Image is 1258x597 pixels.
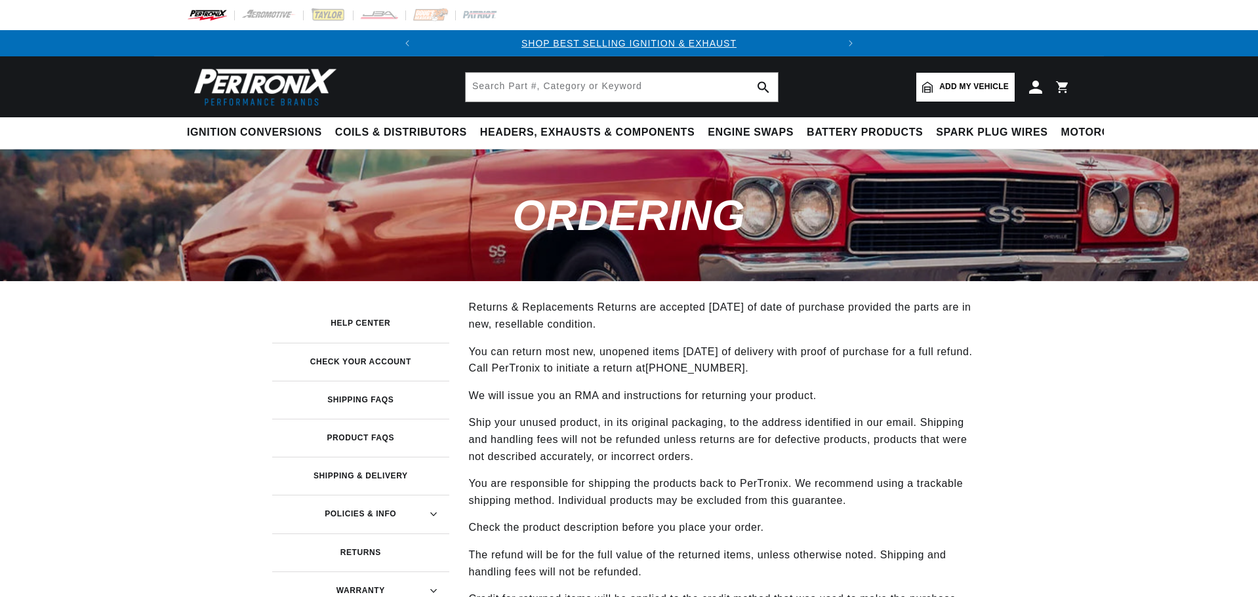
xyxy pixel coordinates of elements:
span: Returns & Replacements Returns are accepted [DATE] of date of purchase provided the parts are in ... [469,301,971,330]
a: SHOP BEST SELLING IGNITION & EXHAUST [521,38,737,48]
span: Battery Products [807,126,923,140]
summary: Policies & Info [272,495,449,533]
a: Help Center [272,304,449,342]
span: Ordering [512,191,745,239]
h3: Warranty [336,587,385,594]
span: You are responsible for shipping the products back to PerTronix. We recommend using a trackable s... [469,478,964,506]
slideshow-component: Translation missing: en.sections.announcements.announcement_bar [154,30,1104,56]
summary: Engine Swaps [701,117,800,148]
a: Returns [272,533,449,571]
h3: Help Center [331,320,390,326]
span: Engine Swaps [708,126,794,140]
span: The refund will be for the full value of the returned items, unless otherwise noted. Shipping and... [469,549,946,577]
a: Shipping & Delivery [272,457,449,495]
a: Check your account [272,343,449,381]
input: Search Part #, Category or Keyword [466,73,778,102]
div: Announcement [420,36,838,50]
span: We will issue you an RMA and instructions for returning your product. [469,390,817,401]
span: Coils & Distributors [335,126,467,140]
a: Add my vehicle [916,73,1015,102]
span: You can return most new, unopened items [DATE] of delivery with proof of purchase for a full refu... [469,346,973,374]
img: Pertronix [187,64,338,109]
span: Check the product description before you place your order. [469,522,764,533]
summary: Spark Plug Wires [929,117,1054,148]
button: search button [749,73,778,102]
div: 1 of 2 [420,36,838,50]
h3: Policies & Info [325,510,396,517]
span: Ship your unused product, in its original packaging, to the address identified in our email. Ship... [469,417,967,461]
a: Product FAQs [272,419,449,457]
span: Headers, Exhausts & Components [480,126,695,140]
span: Ignition Conversions [187,126,322,140]
summary: Coils & Distributors [329,117,474,148]
h3: Product FAQs [327,434,394,441]
button: Translation missing: en.sections.announcements.previous_announcement [394,30,420,56]
h3: Shipping & Delivery [314,472,408,479]
span: Spark Plug Wires [936,126,1047,140]
h3: Returns [340,549,381,556]
span: Add my vehicle [939,81,1009,93]
summary: Motorcycle [1055,117,1146,148]
a: Shipping FAQs [272,381,449,419]
span: Motorcycle [1061,126,1139,140]
summary: Battery Products [800,117,929,148]
summary: Headers, Exhausts & Components [474,117,701,148]
p: [PHONE_NUMBER]. [469,343,986,377]
summary: Ignition Conversions [187,117,329,148]
h3: Check your account [310,358,411,365]
h3: Shipping FAQs [327,396,394,403]
button: Translation missing: en.sections.announcements.next_announcement [838,30,864,56]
